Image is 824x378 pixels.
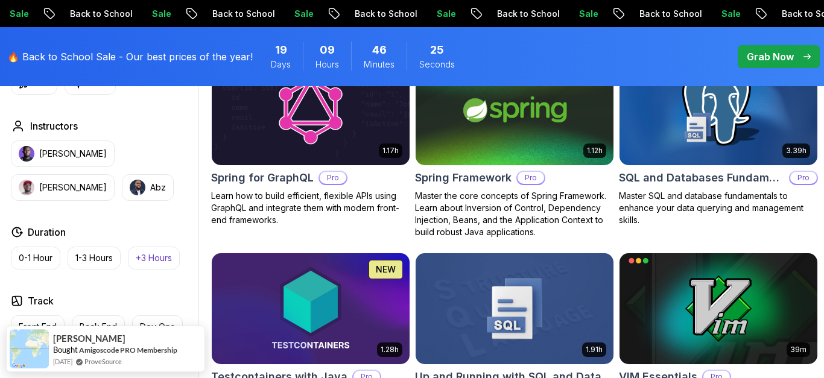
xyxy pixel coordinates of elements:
a: Amigoscode PRO Membership [79,345,177,354]
p: Sale [423,8,461,20]
span: Seconds [419,58,455,71]
span: [DATE] [53,356,72,367]
span: Bought [53,345,78,354]
p: NEW [376,263,396,276]
a: SQL and Databases Fundamentals card3.39hSQL and Databases FundamentalsProMaster SQL and database ... [619,54,818,227]
p: 1.12h [587,146,603,156]
h2: Duration [28,225,66,239]
p: 3.39h [786,146,807,156]
img: SQL and Databases Fundamentals card [620,55,817,166]
p: Front End [19,321,57,333]
button: Dev Ops [132,315,183,338]
span: 25 Seconds [430,42,444,58]
span: Hours [315,58,339,71]
p: Sale [565,8,604,20]
img: Spring Framework card [416,55,613,166]
h2: Track [28,294,54,308]
h2: Instructors [30,119,78,133]
span: Minutes [364,58,395,71]
img: Spring for GraphQL card [212,55,410,166]
a: ProveSource [84,356,122,367]
p: Back to School [56,8,138,20]
img: instructor img [19,180,34,195]
button: Back End [72,315,125,338]
p: 0-1 Hour [19,252,52,264]
p: 1.91h [586,345,603,354]
p: Back to School [626,8,708,20]
button: instructor img[PERSON_NAME] [11,174,115,201]
p: [PERSON_NAME] [39,148,107,160]
button: Front End [11,315,65,338]
img: provesource social proof notification image [10,329,49,368]
button: 1-3 Hours [68,247,121,269]
p: Sale [280,8,319,20]
p: Pro [320,172,346,184]
p: Master SQL and database fundamentals to enhance your data querying and management skills. [619,190,818,226]
p: Learn how to build efficient, flexible APIs using GraphQL and integrate them with modern front-en... [211,190,410,226]
h2: Spring for GraphQL [211,169,314,186]
button: instructor img[PERSON_NAME] [11,140,115,167]
p: Back to School [483,8,565,20]
span: 19 Days [275,42,287,58]
p: Back to School [341,8,423,20]
button: +3 Hours [128,247,180,269]
a: Spring for GraphQL card1.17hSpring for GraphQLProLearn how to build efficient, flexible APIs usin... [211,54,410,227]
img: VIM Essentials card [620,253,817,364]
h2: SQL and Databases Fundamentals [619,169,784,186]
p: Sale [138,8,177,20]
p: [PERSON_NAME] [39,181,107,194]
button: 0-1 Hour [11,247,60,269]
span: 9 Hours [320,42,335,58]
img: instructor img [130,180,145,195]
a: Spring Framework card1.12hSpring FrameworkProMaster the core concepts of Spring Framework. Learn ... [415,54,614,239]
p: Back End [80,321,117,333]
p: 1-3 Hours [75,252,113,264]
p: 1.17h [382,146,399,156]
span: 46 Minutes [372,42,387,58]
p: +3 Hours [136,252,172,264]
p: Back to School [198,8,280,20]
span: Days [271,58,291,71]
span: [PERSON_NAME] [53,333,125,344]
p: Grab Now [747,49,794,64]
p: Abz [150,181,166,194]
img: Testcontainers with Java card [212,253,410,364]
button: instructor imgAbz [122,174,174,201]
p: 🔥 Back to School Sale - Our best prices of the year! [7,49,253,64]
p: 1.28h [381,345,399,354]
p: Sale [708,8,746,20]
p: Master the core concepts of Spring Framework. Learn about Inversion of Control, Dependency Inject... [415,190,614,238]
p: 39m [790,345,807,354]
p: Dev Ops [140,321,175,333]
h2: Spring Framework [415,169,512,186]
img: Up and Running with SQL and Databases card [416,253,613,364]
p: Pro [790,172,817,184]
img: instructor img [19,146,34,162]
p: Pro [518,172,544,184]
